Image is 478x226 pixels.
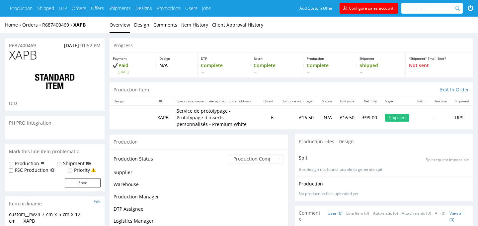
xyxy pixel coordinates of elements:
[159,62,194,69] p: N/A
[15,167,48,173] label: FSC Production
[5,22,22,28] a: Home
[359,62,402,74] p: Shipped
[86,160,91,167] img: icon-shipping-flag.svg
[185,5,198,12] a: Users
[451,97,473,105] th: Shipment
[94,199,101,204] a: Edit
[9,211,101,224] div: custom__rw24-7-cm-x-5-cm-x-12-cm____XAPB
[113,62,152,74] p: Paid
[307,62,353,74] p: Complete
[59,5,67,12] a: DTP
[110,38,473,53] div: Progress
[402,206,431,220] a: Attachments (0)
[173,97,260,105] th: Specs (size, name, material, color mode, addons)
[430,97,451,105] th: Deadline
[63,160,85,167] label: Shipment
[181,17,208,33] a: Item History
[41,160,44,167] img: icon-production-flag.svg
[119,69,152,74] span: [DATE]
[157,5,181,12] a: Promotions
[212,17,263,33] a: Client Approval History
[153,97,173,105] th: LIID
[336,97,358,105] th: Unit price
[358,97,381,105] th: Net Total
[153,17,177,33] a: Comments
[299,210,322,223] span: Comments
[299,180,323,187] p: Production
[22,22,42,28] a: Orders
[381,97,413,105] th: Stage
[15,160,39,167] label: Production
[42,22,73,28] a: R687400469
[91,5,104,12] a: Offers
[201,56,247,61] p: DTP
[91,168,96,172] img: yellow_warning_triangle.png
[73,22,86,28] a: XAPB
[254,56,299,61] p: Batch
[385,114,409,122] div: Shipped
[359,56,402,61] p: Shipment
[9,49,37,62] span: XAPB
[28,68,81,95] img: ico-item-standard-808b9a5c6fcb9b175e39178d47118b2d5b188ca6bffdaafcb6ea4123cac998db.png
[134,17,149,33] a: Design
[440,86,469,93] a: Edit In Order
[159,56,194,61] p: Design
[110,134,288,149] div: Production
[426,157,469,163] p: Spit request impossible
[449,210,463,223] a: View all (0)
[9,100,17,106] span: DID
[65,178,101,187] button: Save
[72,5,86,12] a: Orders
[340,3,398,14] a: Configure sales account!
[114,169,227,181] td: Supplier
[5,116,105,130] div: PH PRO Integration
[201,62,247,74] p: Complete
[451,105,473,129] td: UPS
[64,42,79,49] span: [DATE]
[346,206,369,220] a: Line Item (0)
[114,205,227,217] td: DTP Assignee
[254,62,299,74] p: Complete
[135,5,152,12] a: Designs
[202,5,211,12] a: Jobs
[409,62,470,69] p: Not sent
[405,3,456,14] input: Search for...
[260,105,278,129] td: 6
[10,5,33,12] a: Production
[110,97,153,105] th: Design
[349,5,394,11] span: Configure sales account!
[278,97,318,105] th: Unit price w/o margin
[299,155,307,161] p: Spit
[177,108,256,127] p: Service de prototypage - Prototypage d'inserts personnalisés • Premium White
[307,56,353,61] p: Production
[37,5,54,12] a: Shipped
[9,42,36,49] a: R687400469
[50,167,55,173] img: icon-fsc-production-flag.svg
[153,105,173,129] td: XAPB
[358,105,381,129] td: €99.00
[296,3,336,14] a: Add Custom Offer
[328,206,343,220] a: User (0)
[80,42,101,49] span: 01:52 PM
[299,167,469,172] p: Box design not found, unable to generate spit
[295,134,473,149] div: Production Files - Design
[278,105,318,129] td: €16.50
[114,180,227,193] td: Warehouse
[5,144,105,159] div: Mark this line item problematic
[114,193,227,205] td: Production Manager
[318,97,336,105] th: Margin
[435,206,445,220] a: All (0)
[260,97,278,105] th: Quant.
[114,86,149,93] p: Production Item
[109,5,131,12] a: Shipments
[430,105,451,129] td: -
[413,97,430,105] th: Batch
[413,105,430,129] td: -
[409,56,470,61] p: "Shipment" Email Sent?
[299,191,469,197] div: No production files uploaded yet
[113,56,152,61] p: Payment
[373,206,398,220] a: Automatic (0)
[114,154,227,169] td: Production Status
